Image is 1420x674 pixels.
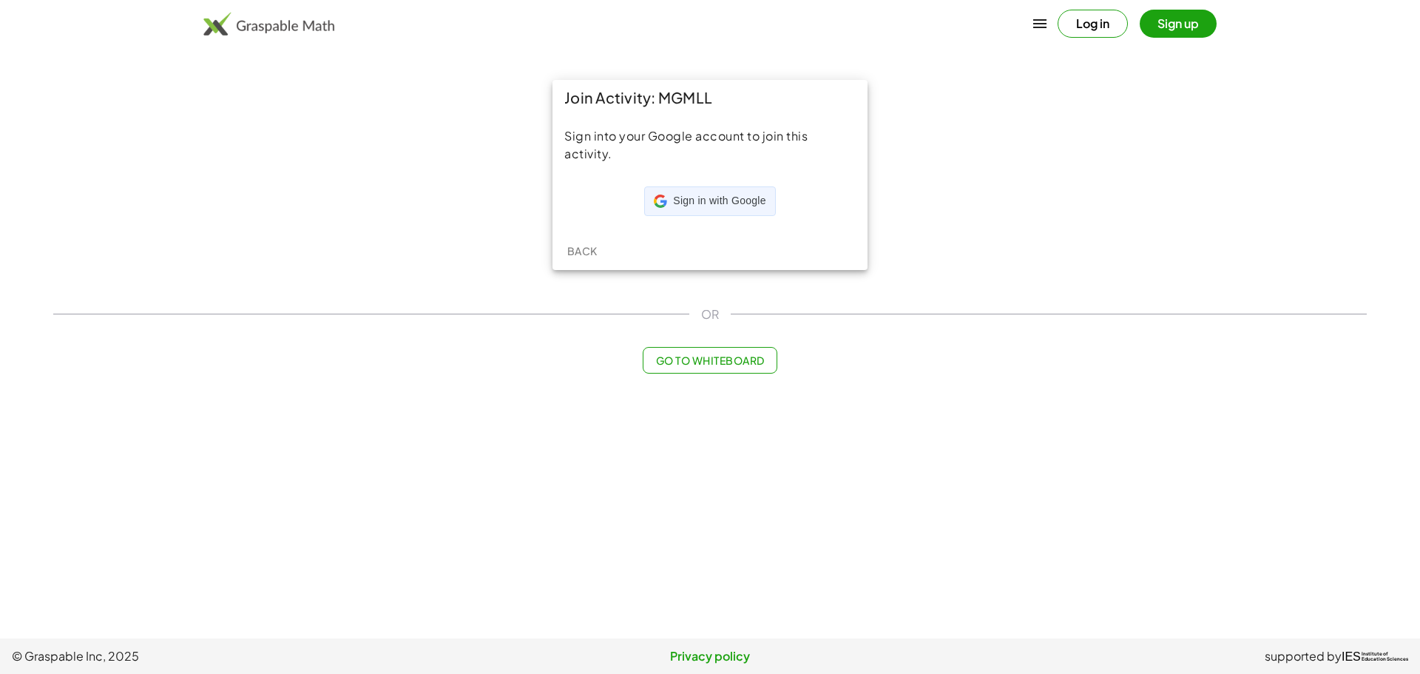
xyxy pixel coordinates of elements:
span: supported by [1265,647,1342,665]
span: Institute of Education Sciences [1362,652,1408,662]
span: Sign in with Google [673,194,765,209]
div: Join Activity: MGMLL [552,80,868,115]
button: Back [558,237,606,264]
a: Privacy policy [477,647,942,665]
div: Sign into your Google account to join this activity. [564,127,856,163]
a: IESInstitute ofEducation Sciences [1342,647,1408,665]
span: OR [701,306,719,323]
span: Go to Whiteboard [655,354,764,367]
button: Sign up [1140,10,1217,38]
button: Log in [1058,10,1128,38]
button: Go to Whiteboard [643,347,777,374]
span: IES [1342,650,1361,664]
span: © Graspable Inc, 2025 [12,647,477,665]
span: Back [567,244,597,257]
div: Sign in with Google [644,186,775,216]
